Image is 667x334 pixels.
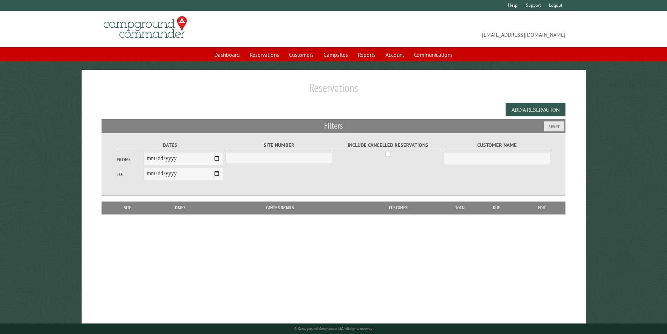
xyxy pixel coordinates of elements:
[354,48,380,61] a: Reports
[102,119,566,132] h2: Filters
[381,48,408,61] a: Account
[117,141,223,149] label: Dates
[102,81,566,100] h1: Reservations
[544,121,564,131] button: Reset
[410,48,457,61] a: Communications
[446,202,474,214] th: Total
[105,202,151,214] th: Site
[444,141,550,149] label: Customer Name
[285,48,318,61] a: Customers
[519,202,566,214] th: Edit
[117,156,143,163] label: From:
[319,48,352,61] a: Campsites
[102,14,189,41] img: Campground Commander
[334,19,566,39] span: [EMAIL_ADDRESS][DOMAIN_NAME]
[210,202,350,214] th: Camper Details
[117,171,143,178] label: To:
[350,202,446,214] th: Customer
[506,103,565,116] button: Add a Reservation
[474,202,519,214] th: Due
[245,48,283,61] a: Reservations
[294,326,373,331] small: © Campground Commander LLC. All rights reserved.
[225,141,332,149] label: Site Number
[151,202,210,214] th: Dates
[335,141,442,149] label: Include Cancelled Reservations
[210,48,244,61] a: Dashboard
